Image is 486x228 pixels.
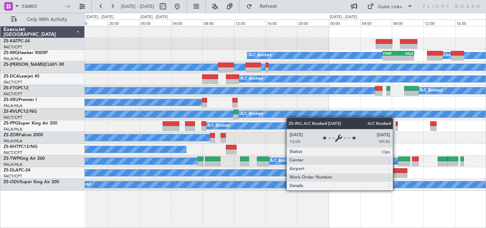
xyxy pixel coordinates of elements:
[4,63,64,67] a: ZS-[PERSON_NAME]CL601-3R
[398,56,413,60] div: -
[4,98,37,102] a: ZS-SRUPremier I
[4,110,18,114] span: ZS-RVL
[254,4,284,9] span: Refresh
[297,20,329,26] div: 20:00
[4,162,22,167] a: FALA/HLA
[4,110,37,114] a: ZS-RVLPC12/NG
[243,1,286,12] button: Refresh
[108,20,139,26] div: 20:00
[266,20,297,26] div: 16:00
[4,86,28,90] a: ZS-FTGPC12
[4,157,45,161] a: ZS-TWPKing Air 260
[4,127,22,132] a: FALA/HLA
[4,133,43,137] a: ZS-ZORFalcon 2000
[4,121,18,126] span: ZS-PPG
[383,56,398,60] div: -
[4,157,19,161] span: ZS-TWP
[141,14,168,20] div: [DATE] - [DATE]
[22,1,63,12] input: Trip Number
[4,121,57,126] a: ZS-PPGSuper King Air 200
[249,50,271,61] div: A/C Booked
[270,156,292,166] div: A/C Booked
[4,180,59,184] a: ZS-ODUSuper King Air 200
[4,39,30,43] a: ZS-KATPC-24
[4,115,22,120] a: FACT/CPT
[241,109,263,120] div: A/C Booked
[4,180,20,184] span: ZS-ODU
[4,74,39,79] a: ZS-DCALearjet 45
[4,51,18,55] span: ZS-MIG
[364,1,416,12] button: Quick Links
[329,20,360,26] div: 00:00
[4,39,18,43] span: ZS-KAT
[86,14,113,20] div: [DATE] - [DATE]
[171,20,203,26] div: 04:00
[241,74,263,84] div: A/C Booked
[76,20,108,26] div: 16:00
[4,174,22,179] a: FACT/CPT
[234,20,266,26] div: 12:00
[4,103,22,108] a: FALA/HLA
[4,150,22,155] a: FACT/CPT
[19,17,75,22] span: Only With Activity
[4,138,22,144] a: FALA/HLA
[4,56,22,62] a: FALA/HLA
[423,20,455,26] div: 12:00
[4,145,37,149] a: ZS-KHTPC12/NG
[330,14,357,20] div: [DATE] - [DATE]
[383,51,398,55] div: FIMP
[121,3,154,10] span: [DATE] - [DATE]
[4,63,45,67] span: ZS-[PERSON_NAME]
[4,51,48,55] a: ZS-MIGHawker 900XP
[207,121,230,131] div: A/C Booked
[4,44,22,50] a: FACT/CPT
[4,98,19,102] span: ZS-SRU
[4,91,22,97] a: FACT/CPT
[4,145,19,149] span: ZS-KHT
[392,20,423,26] div: 08:00
[4,133,19,137] span: ZS-ZOR
[4,80,22,85] a: FACT/CPT
[4,168,30,173] a: ZS-DLAPC-24
[139,20,171,26] div: 00:00
[4,74,19,79] span: ZS-DCA
[360,20,392,26] div: 04:00
[8,14,77,25] button: Only With Activity
[4,168,19,173] span: ZS-DLA
[378,4,402,11] div: Quick Links
[420,85,442,96] div: A/C Booked
[398,51,413,55] div: FALE
[4,86,18,90] span: ZS-FTG
[202,20,234,26] div: 08:00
